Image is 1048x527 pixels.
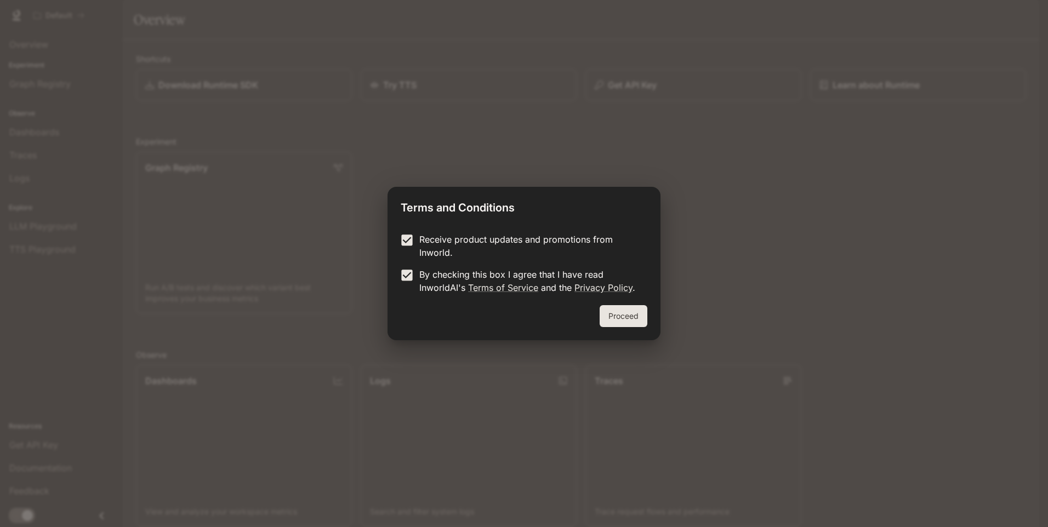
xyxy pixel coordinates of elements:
[574,282,633,293] a: Privacy Policy
[468,282,538,293] a: Terms of Service
[419,233,639,259] p: Receive product updates and promotions from Inworld.
[388,187,660,224] h2: Terms and Conditions
[419,268,639,294] p: By checking this box I agree that I have read InworldAI's and the .
[600,305,647,327] button: Proceed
